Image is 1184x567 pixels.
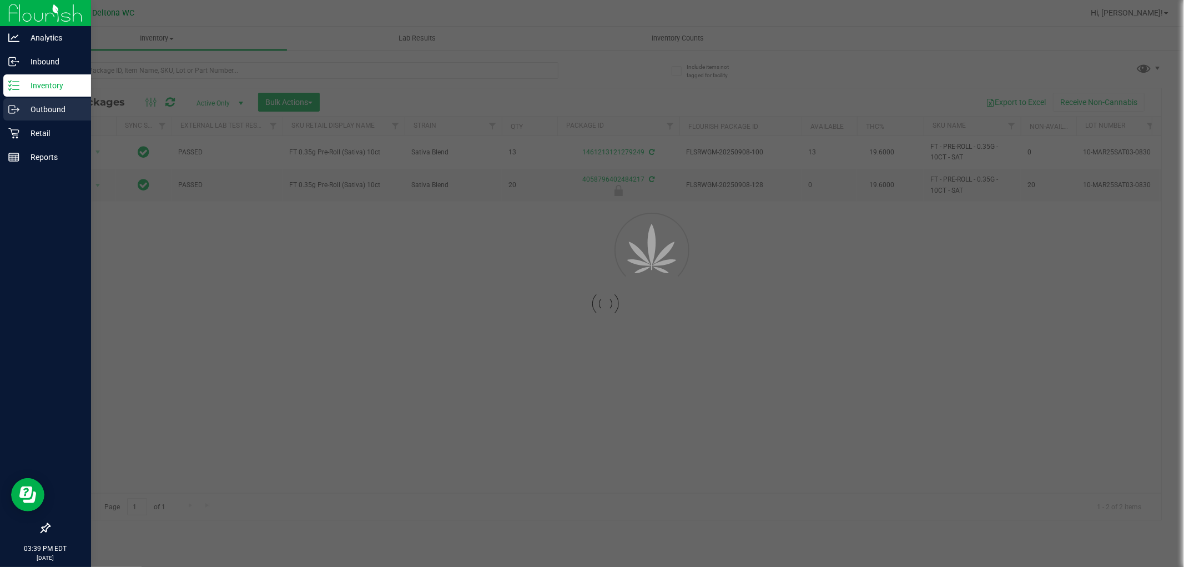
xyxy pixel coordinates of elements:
[8,104,19,115] inline-svg: Outbound
[5,544,86,554] p: 03:39 PM EDT
[5,554,86,562] p: [DATE]
[19,150,86,164] p: Reports
[19,127,86,140] p: Retail
[8,56,19,67] inline-svg: Inbound
[11,478,44,511] iframe: Resource center
[8,32,19,43] inline-svg: Analytics
[19,103,86,116] p: Outbound
[8,152,19,163] inline-svg: Reports
[19,79,86,92] p: Inventory
[19,31,86,44] p: Analytics
[8,128,19,139] inline-svg: Retail
[19,55,86,68] p: Inbound
[8,80,19,91] inline-svg: Inventory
